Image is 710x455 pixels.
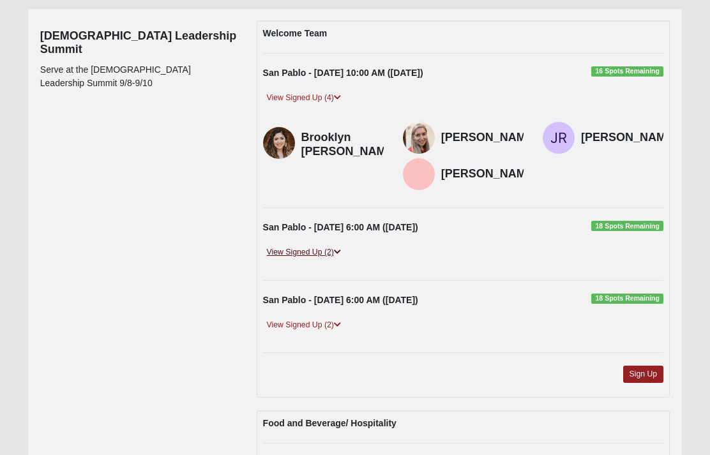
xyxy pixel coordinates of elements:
[591,294,663,304] span: 18 Spots Remaining
[581,131,677,145] h4: [PERSON_NAME]
[403,158,435,190] img: Evan Pritchett
[263,295,418,305] strong: San Pablo - [DATE] 6:00 AM ([DATE])
[263,68,423,78] strong: San Pablo - [DATE] 10:00 AM ([DATE])
[263,246,345,259] a: View Signed Up (2)
[263,318,345,332] a: View Signed Up (2)
[40,29,238,57] h4: [DEMOGRAPHIC_DATA] Leadership Summit
[263,91,345,105] a: View Signed Up (4)
[543,122,575,154] img: Jim Radney
[263,418,397,428] strong: Food and Beverage/ Hospitality
[403,122,435,154] img: Tiffanie Haak
[441,131,538,145] h4: [PERSON_NAME]
[263,28,328,38] strong: Welcome Team
[40,63,238,90] p: Serve at the [DEMOGRAPHIC_DATA] Leadership Summit 9/8-9/10
[591,221,663,231] span: 18 Spots Remaining
[441,167,538,181] h4: [PERSON_NAME]
[263,222,418,232] strong: San Pablo - [DATE] 6:00 AM ([DATE])
[623,366,664,383] a: Sign Up
[263,127,295,159] img: Brooklyn Stabile
[301,131,398,158] h4: Brooklyn [PERSON_NAME]
[591,66,663,77] span: 16 Spots Remaining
